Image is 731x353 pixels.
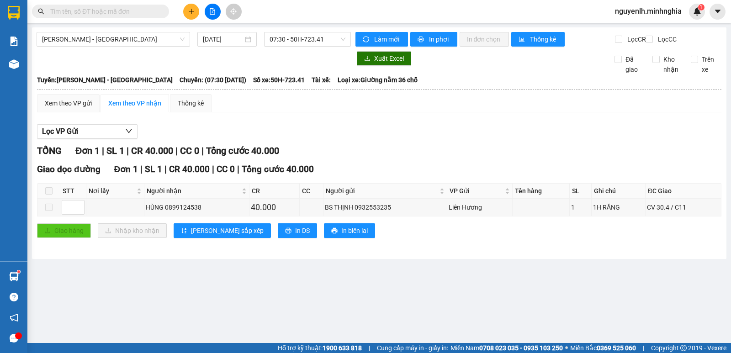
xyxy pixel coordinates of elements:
[9,37,19,46] img: solution-icon
[145,164,162,174] span: SL 1
[249,184,300,199] th: CR
[102,145,104,156] span: |
[10,293,18,301] span: question-circle
[251,201,298,214] div: 40.000
[60,184,86,199] th: STT
[597,344,636,352] strong: 0369 525 060
[450,186,503,196] span: VP Gửi
[253,75,305,85] span: Số xe: 50H-723.41
[570,184,592,199] th: SL
[410,32,457,47] button: printerIn phơi
[363,36,371,43] span: sync
[45,98,92,108] div: Xem theo VP gửi
[325,202,445,212] div: BS THỊNH 0932553235
[203,34,244,44] input: 15/10/2025
[140,164,143,174] span: |
[331,227,338,235] span: printer
[242,164,314,174] span: Tổng cước 40.000
[75,145,100,156] span: Đơn 1
[89,186,135,196] span: Nơi lấy
[188,8,195,15] span: plus
[570,343,636,353] span: Miền Bắc
[205,4,221,20] button: file-add
[324,223,375,238] button: printerIn biên lai
[646,184,721,199] th: ĐC Giao
[17,270,20,273] sup: 1
[511,32,565,47] button: bar-chartThống kê
[530,34,557,44] span: Thống kê
[278,223,317,238] button: printerIn DS
[180,145,199,156] span: CC 0
[312,75,331,85] span: Tài xế:
[680,345,687,351] span: copyright
[450,343,563,353] span: Miền Nam
[8,6,20,20] img: logo-vxr
[698,54,722,74] span: Trên xe
[699,4,703,11] span: 1
[9,272,19,281] img: warehouse-icon
[42,126,78,137] span: Lọc VP Gửi
[608,5,689,17] span: nguyenlh.minhnghia
[50,6,158,16] input: Tìm tên, số ĐT hoặc mã đơn
[114,164,138,174] span: Đơn 1
[178,98,204,108] div: Thống kê
[357,51,411,66] button: downloadXuất Excel
[98,223,167,238] button: downloadNhập kho nhận
[10,334,18,342] span: message
[10,313,18,322] span: notification
[449,202,511,212] div: Liên Hương
[593,202,644,212] div: 1H RĂNG
[183,4,199,20] button: plus
[237,164,239,174] span: |
[169,164,210,174] span: CR 40.000
[429,34,450,44] span: In phơi
[181,227,187,235] span: sort-ascending
[201,145,204,156] span: |
[278,343,362,353] span: Hỗ trợ kỹ thuật:
[285,227,291,235] span: printer
[710,4,726,20] button: caret-down
[175,145,178,156] span: |
[212,164,214,174] span: |
[374,53,404,63] span: Xuất Excel
[300,184,323,199] th: CC
[355,32,408,47] button: syncLàm mới
[37,223,91,238] button: uploadGiao hàng
[369,343,370,353] span: |
[338,75,418,85] span: Loại xe: Giường nằm 36 chỗ
[174,223,271,238] button: sort-ascending[PERSON_NAME] sắp xếp
[37,164,101,174] span: Giao dọc đường
[693,7,701,16] img: icon-new-feature
[42,32,185,46] span: Phan Rí - Sài Gòn
[108,98,161,108] div: Xem theo VP nhận
[9,59,19,69] img: warehouse-icon
[270,32,345,46] span: 07:30 - 50H-723.41
[519,36,526,43] span: bar-chart
[37,145,62,156] span: TỔNG
[146,202,248,212] div: HÙNG 0899124538
[127,145,129,156] span: |
[447,199,513,216] td: Liên Hương
[37,76,173,84] b: Tuyến: [PERSON_NAME] - [GEOGRAPHIC_DATA]
[326,186,438,196] span: Người gửi
[191,226,264,236] span: [PERSON_NAME] sắp xếp
[230,8,237,15] span: aim
[341,226,368,236] span: In biên lai
[131,145,173,156] span: CR 40.000
[106,145,124,156] span: SL 1
[377,343,448,353] span: Cung cấp máy in - giấy in:
[624,34,647,44] span: Lọc CR
[206,145,279,156] span: Tổng cước 40.000
[698,4,705,11] sup: 1
[592,184,646,199] th: Ghi chú
[217,164,235,174] span: CC 0
[714,7,722,16] span: caret-down
[147,186,240,196] span: Người nhận
[622,54,646,74] span: Đã giao
[571,202,590,212] div: 1
[226,4,242,20] button: aim
[513,184,570,199] th: Tên hàng
[323,344,362,352] strong: 1900 633 818
[374,34,401,44] span: Làm mới
[479,344,563,352] strong: 0708 023 035 - 0935 103 250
